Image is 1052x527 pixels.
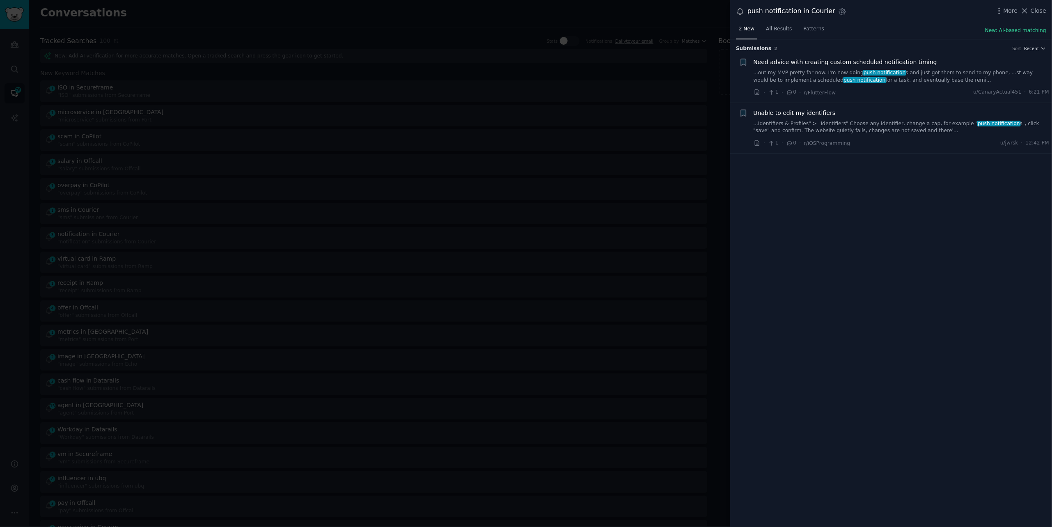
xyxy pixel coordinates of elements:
[768,89,778,96] span: 1
[804,25,824,33] span: Patterns
[1020,7,1046,15] button: Close
[782,88,783,97] span: ·
[1021,140,1023,147] span: ·
[763,88,765,97] span: ·
[1024,46,1039,51] span: Recent
[804,140,850,146] span: r/iOSProgramming
[804,90,836,96] span: r/FlutterFlow
[1029,89,1049,96] span: 6:21 PM
[768,140,778,147] span: 1
[754,109,836,117] a: Unable to edit my identifiers
[1000,140,1018,147] span: u/jwrsk
[863,70,906,76] span: push notification
[754,58,937,66] a: Need advice with creating custom scheduled notification timing
[1013,46,1022,51] div: Sort
[801,23,827,39] a: Patterns
[775,46,777,51] span: 2
[1004,7,1018,15] span: More
[736,45,772,53] span: Submission s
[995,7,1018,15] button: More
[800,139,801,147] span: ·
[985,27,1046,34] button: New: AI-based matching
[843,77,887,83] span: push notification
[1024,46,1046,51] button: Recent
[977,121,1021,126] span: push notification
[1031,7,1046,15] span: Close
[747,6,835,16] div: push notification in Courier
[736,23,757,39] a: 2 New
[763,23,795,39] a: All Results
[786,140,796,147] span: 0
[800,88,801,97] span: ·
[786,89,796,96] span: 0
[973,89,1021,96] span: u/CanaryActual451
[763,139,765,147] span: ·
[1026,140,1049,147] span: 12:42 PM
[1024,89,1026,96] span: ·
[782,139,783,147] span: ·
[739,25,754,33] span: 2 New
[754,120,1050,135] a: ...Identifiers & Profiles" > "Identifiers" Choose any identifier, change a cap, for example "push...
[766,25,792,33] span: All Results
[754,69,1050,84] a: ...out my MVP pretty far now. I'm now doingpush notifications and just got them to send to my pho...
